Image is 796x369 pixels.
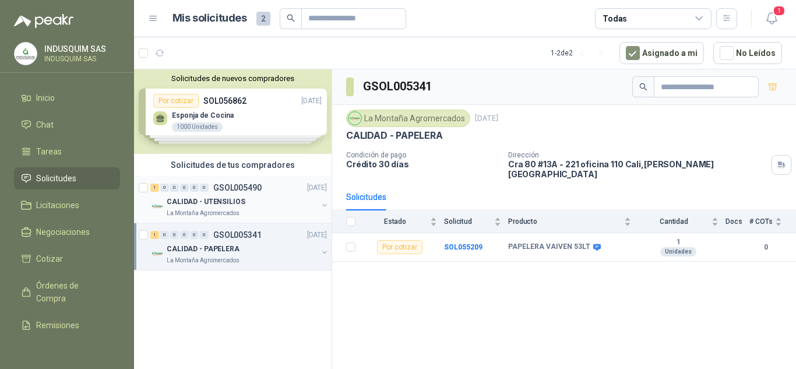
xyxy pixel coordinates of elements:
[15,43,37,65] img: Company Logo
[36,279,109,305] span: Órdenes de Compra
[150,228,329,265] a: 1 0 0 0 0 0 GSOL005341[DATE] Company LogoCALIDAD - PAPELERALa Montaña Agromercados
[36,226,90,238] span: Negociaciones
[150,199,164,213] img: Company Logo
[362,217,428,226] span: Estado
[167,209,239,218] p: La Montaña Agromercados
[36,252,63,265] span: Cotizar
[14,87,120,109] a: Inicio
[167,256,239,265] p: La Montaña Agromercados
[348,112,361,125] img: Company Logo
[36,145,62,158] span: Tareas
[172,10,247,27] h1: Mis solicitudes
[638,210,725,233] th: Cantidad
[444,217,492,226] span: Solicitud
[36,92,55,104] span: Inicio
[773,5,786,16] span: 1
[213,231,262,239] p: GSOL005341
[134,69,332,154] div: Solicitudes de nuevos compradoresPor cotizarSOL056862[DATE] Esponja de Cocina1000 UnidadesPor cot...
[551,44,610,62] div: 1 - 2 de 2
[150,247,164,261] img: Company Logo
[44,45,117,53] p: INDUSQUIM SAS
[638,238,718,247] b: 1
[713,42,782,64] button: No Leídos
[660,247,696,256] div: Unidades
[508,151,767,159] p: Dirección
[139,74,327,83] button: Solicitudes de nuevos compradores
[190,184,199,192] div: 0
[180,184,189,192] div: 0
[346,151,499,159] p: Condición de pago
[14,14,73,28] img: Logo peakr
[213,184,262,192] p: GSOL005490
[508,217,622,226] span: Producto
[160,184,169,192] div: 0
[508,210,638,233] th: Producto
[346,191,386,203] div: Solicitudes
[508,243,590,252] b: PAPELERA VAIVEN 53LT
[256,12,270,26] span: 2
[603,12,627,25] div: Todas
[638,217,709,226] span: Cantidad
[444,210,508,233] th: Solicitud
[346,110,470,127] div: La Montaña Agromercados
[14,114,120,136] a: Chat
[150,181,329,218] a: 1 0 0 0 0 0 GSOL005490[DATE] Company LogoCALIDAD - UTENSILIOSLa Montaña Agromercados
[749,242,782,253] b: 0
[134,154,332,176] div: Solicitudes de tus compradores
[14,221,120,243] a: Negociaciones
[190,231,199,239] div: 0
[36,199,79,212] span: Licitaciones
[307,182,327,194] p: [DATE]
[170,184,179,192] div: 0
[444,243,482,251] a: SOL055209
[200,184,209,192] div: 0
[167,244,239,255] p: CALIDAD - PAPELERA
[167,196,245,208] p: CALIDAD - UTENSILIOS
[362,210,444,233] th: Estado
[14,248,120,270] a: Cotizar
[14,194,120,216] a: Licitaciones
[14,167,120,189] a: Solicitudes
[377,240,422,254] div: Por cotizar
[307,230,327,241] p: [DATE]
[475,113,498,124] p: [DATE]
[200,231,209,239] div: 0
[36,118,54,131] span: Chat
[14,275,120,310] a: Órdenes de Compra
[508,159,767,179] p: Cra 80 #13A - 221 oficina 110 Cali , [PERSON_NAME][GEOGRAPHIC_DATA]
[14,140,120,163] a: Tareas
[749,210,796,233] th: # COTs
[725,210,749,233] th: Docs
[346,159,499,169] p: Crédito 30 días
[170,231,179,239] div: 0
[150,184,159,192] div: 1
[150,231,159,239] div: 1
[346,129,443,142] p: CALIDAD - PAPELERA
[44,55,117,62] p: INDUSQUIM SAS
[287,14,295,22] span: search
[761,8,782,29] button: 1
[749,217,773,226] span: # COTs
[363,78,434,96] h3: GSOL005341
[639,83,647,91] span: search
[14,314,120,336] a: Remisiones
[36,172,76,185] span: Solicitudes
[619,42,704,64] button: Asignado a mi
[160,231,169,239] div: 0
[36,319,79,332] span: Remisiones
[180,231,189,239] div: 0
